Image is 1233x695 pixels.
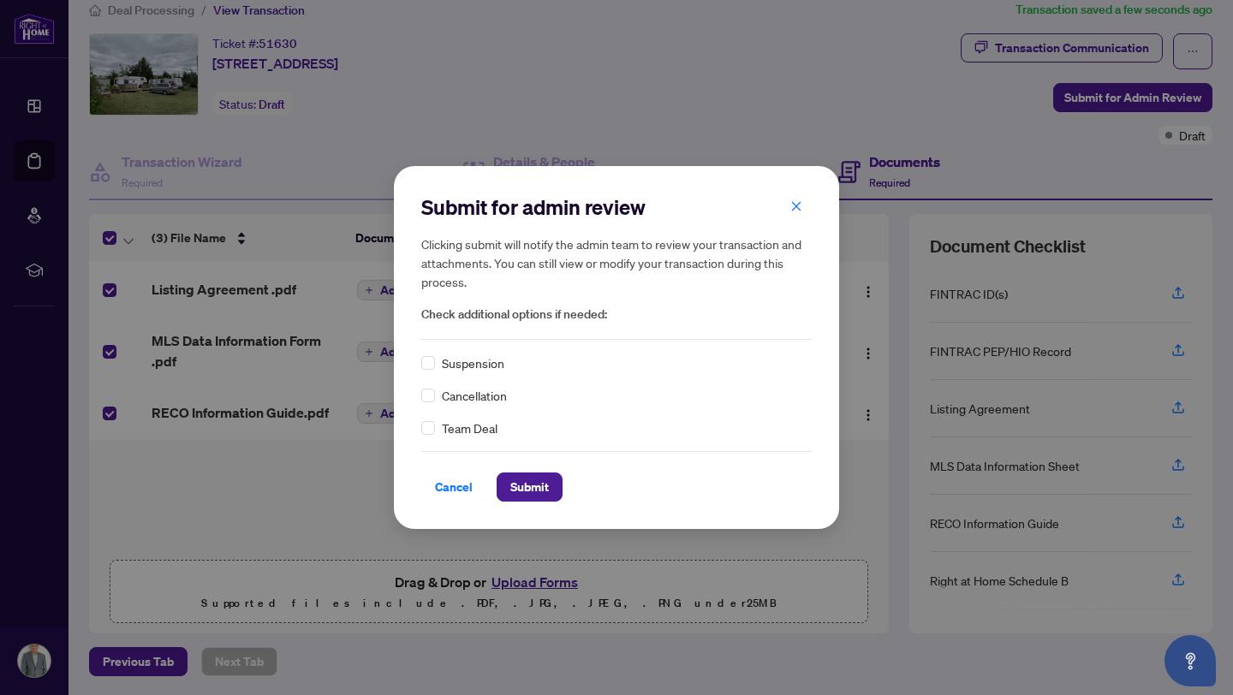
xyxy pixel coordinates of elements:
h5: Clicking submit will notify the admin team to review your transaction and attachments. You can st... [421,235,812,291]
h2: Submit for admin review [421,193,812,221]
button: Submit [497,472,563,502]
button: Cancel [421,472,486,502]
button: Open asap [1164,635,1216,686]
span: Cancellation [442,386,507,405]
span: close [790,200,802,212]
span: Submit [510,473,549,501]
span: Check additional options if needed: [421,305,812,324]
span: Team Deal [442,419,497,437]
span: Suspension [442,353,504,372]
span: Cancel [435,473,473,501]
